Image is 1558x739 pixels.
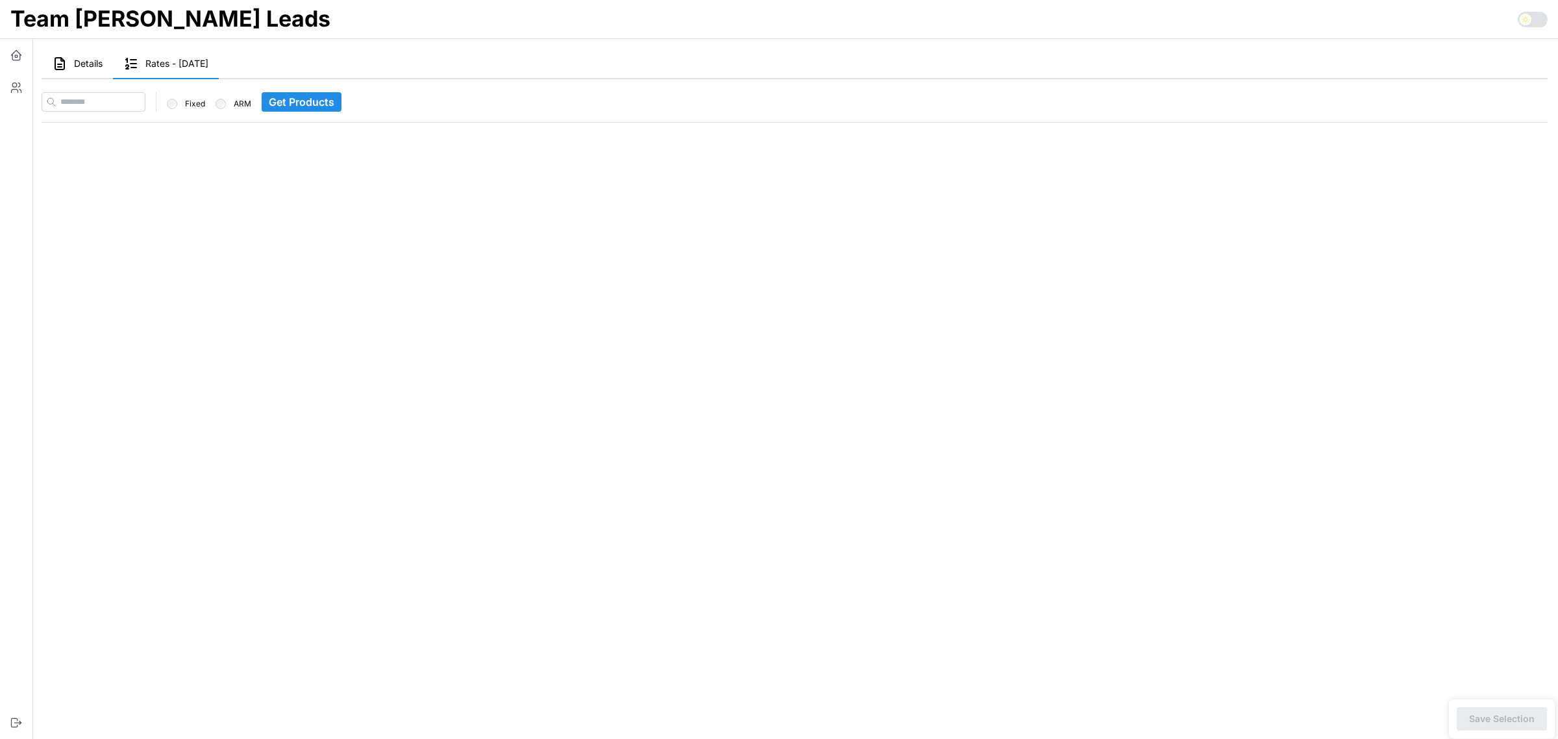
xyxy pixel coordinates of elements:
span: Details [74,59,103,68]
span: Get Products [269,93,334,111]
span: Save Selection [1469,708,1535,730]
label: ARM [226,99,251,109]
button: Save Selection [1457,707,1547,731]
h1: Team [PERSON_NAME] Leads [10,5,330,33]
label: Fixed [177,99,205,109]
button: Get Products [262,92,341,112]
